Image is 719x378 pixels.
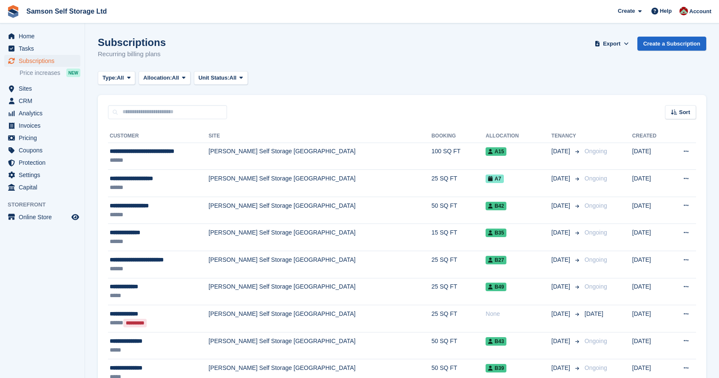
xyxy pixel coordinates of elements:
[19,30,70,42] span: Home
[108,129,209,143] th: Customer
[632,305,669,332] td: [DATE]
[551,147,572,156] span: [DATE]
[585,338,607,344] span: Ongoing
[432,129,486,143] th: Booking
[19,144,70,156] span: Coupons
[585,229,607,236] span: Ongoing
[585,283,607,290] span: Ongoing
[618,7,635,15] span: Create
[19,132,70,144] span: Pricing
[139,71,190,85] button: Allocation: All
[551,174,572,183] span: [DATE]
[19,55,70,67] span: Subscriptions
[432,251,486,278] td: 25 SQ FT
[4,181,80,193] a: menu
[486,309,551,318] div: None
[98,37,166,48] h1: Subscriptions
[679,108,690,117] span: Sort
[585,148,607,155] span: Ongoing
[209,129,432,143] th: Site
[551,228,572,237] span: [DATE]
[4,211,80,223] a: menu
[209,224,432,251] td: [PERSON_NAME] Self Storage [GEOGRAPHIC_DATA]
[4,107,80,119] a: menu
[19,95,70,107] span: CRM
[486,364,506,372] span: B39
[19,120,70,132] span: Invoices
[209,197,432,224] td: [PERSON_NAME] Self Storage [GEOGRAPHIC_DATA]
[66,69,80,77] div: NEW
[432,332,486,359] td: 50 SQ FT
[70,212,80,222] a: Preview store
[432,224,486,251] td: 15 SQ FT
[209,143,432,170] td: [PERSON_NAME] Self Storage [GEOGRAPHIC_DATA]
[486,283,506,291] span: B49
[209,170,432,197] td: [PERSON_NAME] Self Storage [GEOGRAPHIC_DATA]
[4,169,80,181] a: menu
[632,224,669,251] td: [DATE]
[551,364,572,372] span: [DATE]
[20,69,60,77] span: Price increases
[585,256,607,263] span: Ongoing
[632,143,669,170] td: [DATE]
[209,251,432,278] td: [PERSON_NAME] Self Storage [GEOGRAPHIC_DATA]
[230,74,237,82] span: All
[585,310,603,317] span: [DATE]
[632,129,669,143] th: Created
[4,55,80,67] a: menu
[632,170,669,197] td: [DATE]
[585,175,607,182] span: Ongoing
[4,83,80,94] a: menu
[486,202,506,210] span: B42
[194,71,248,85] button: Unit Status: All
[689,7,711,16] span: Account
[102,74,117,82] span: Type:
[593,37,631,51] button: Export
[8,200,85,209] span: Storefront
[4,43,80,54] a: menu
[4,120,80,132] a: menu
[551,201,572,210] span: [DATE]
[199,74,230,82] span: Unit Status:
[551,309,572,318] span: [DATE]
[486,256,506,264] span: B27
[19,43,70,54] span: Tasks
[486,147,506,156] span: A15
[486,229,506,237] span: B35
[637,37,706,51] a: Create a Subscription
[19,181,70,193] span: Capital
[209,278,432,305] td: [PERSON_NAME] Self Storage [GEOGRAPHIC_DATA]
[660,7,672,15] span: Help
[4,144,80,156] a: menu
[19,157,70,169] span: Protection
[585,364,607,371] span: Ongoing
[486,175,503,183] span: A7
[98,49,166,59] p: Recurring billing plans
[551,129,581,143] th: Tenancy
[20,68,80,77] a: Price increases NEW
[486,129,551,143] th: Allocation
[486,337,506,346] span: B43
[432,143,486,170] td: 100 SQ FT
[143,74,172,82] span: Allocation:
[19,169,70,181] span: Settings
[551,337,572,346] span: [DATE]
[19,211,70,223] span: Online Store
[19,107,70,119] span: Analytics
[551,255,572,264] span: [DATE]
[19,83,70,94] span: Sites
[4,30,80,42] a: menu
[551,282,572,291] span: [DATE]
[432,305,486,332] td: 25 SQ FT
[98,71,135,85] button: Type: All
[23,4,110,18] a: Samson Self Storage Ltd
[4,95,80,107] a: menu
[4,132,80,144] a: menu
[432,170,486,197] td: 25 SQ FT
[585,202,607,209] span: Ongoing
[432,197,486,224] td: 50 SQ FT
[117,74,124,82] span: All
[632,278,669,305] td: [DATE]
[432,278,486,305] td: 25 SQ FT
[632,251,669,278] td: [DATE]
